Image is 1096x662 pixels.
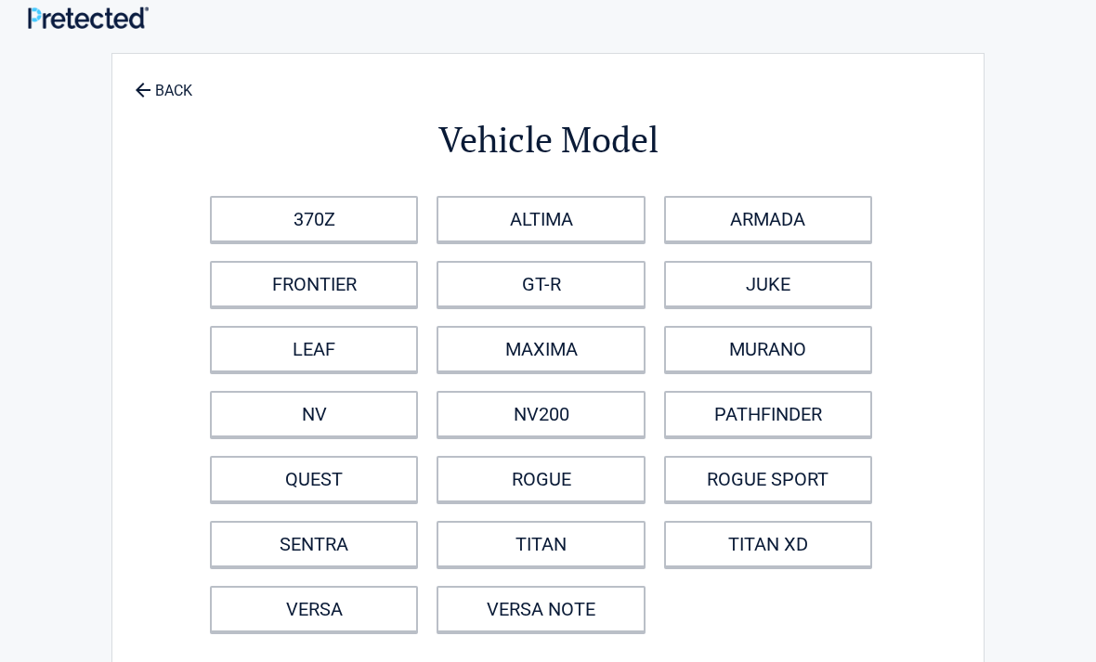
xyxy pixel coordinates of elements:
h2: Vehicle Model [215,116,881,163]
a: TITAN XD [664,521,872,567]
a: FRONTIER [210,261,418,307]
a: ROGUE [437,456,645,502]
a: SENTRA [210,521,418,567]
a: ROGUE SPORT [664,456,872,502]
a: ALTIMA [437,196,645,242]
a: GT-R [437,261,645,307]
a: BACK [131,66,196,98]
a: PATHFINDER [664,391,872,437]
a: MURANO [664,326,872,372]
a: JUKE [664,261,872,307]
a: NV200 [437,391,645,437]
img: Main Logo [28,6,149,29]
a: 370Z [210,196,418,242]
a: VERSA NOTE [437,586,645,632]
a: LEAF [210,326,418,372]
a: TITAN [437,521,645,567]
a: NV [210,391,418,437]
a: VERSA [210,586,418,632]
a: MAXIMA [437,326,645,372]
a: QUEST [210,456,418,502]
a: ARMADA [664,196,872,242]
